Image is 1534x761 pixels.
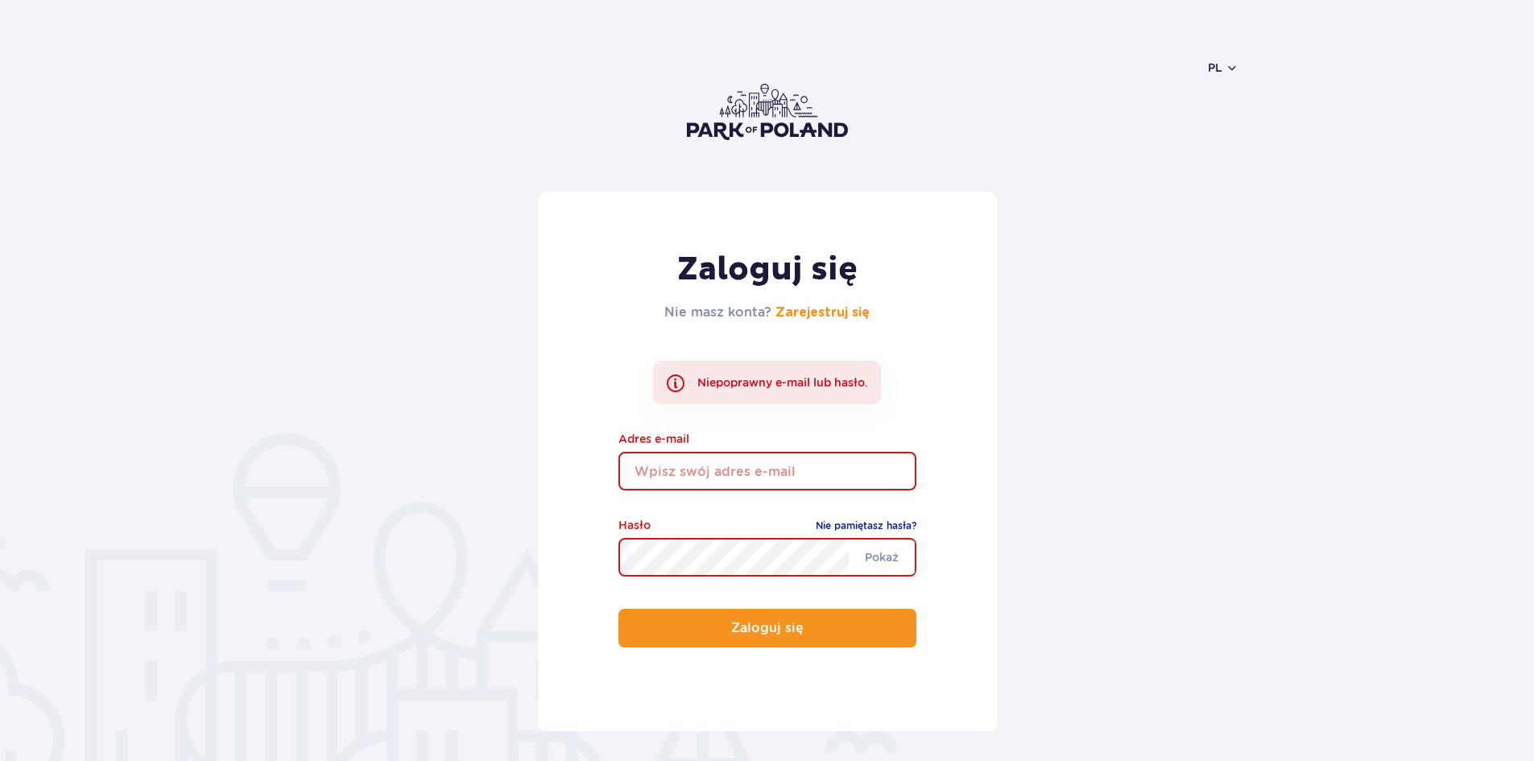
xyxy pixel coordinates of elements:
[618,609,916,647] button: Zaloguj się
[618,452,916,490] input: Wpisz swój adres e-mail
[618,430,916,448] label: Adres e-mail
[664,303,870,322] h2: Nie masz konta?
[1208,60,1238,76] button: pl
[731,621,804,635] p: Zaloguj się
[849,540,915,574] span: Pokaż
[816,518,916,534] a: Nie pamiętasz hasła?
[653,361,881,404] div: Niepoprawny e-mail lub hasło.
[618,516,651,534] label: Hasło
[687,84,848,140] img: Park of Poland logo
[775,306,870,319] a: Zarejestruj się
[664,250,870,290] h1: Zaloguj się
